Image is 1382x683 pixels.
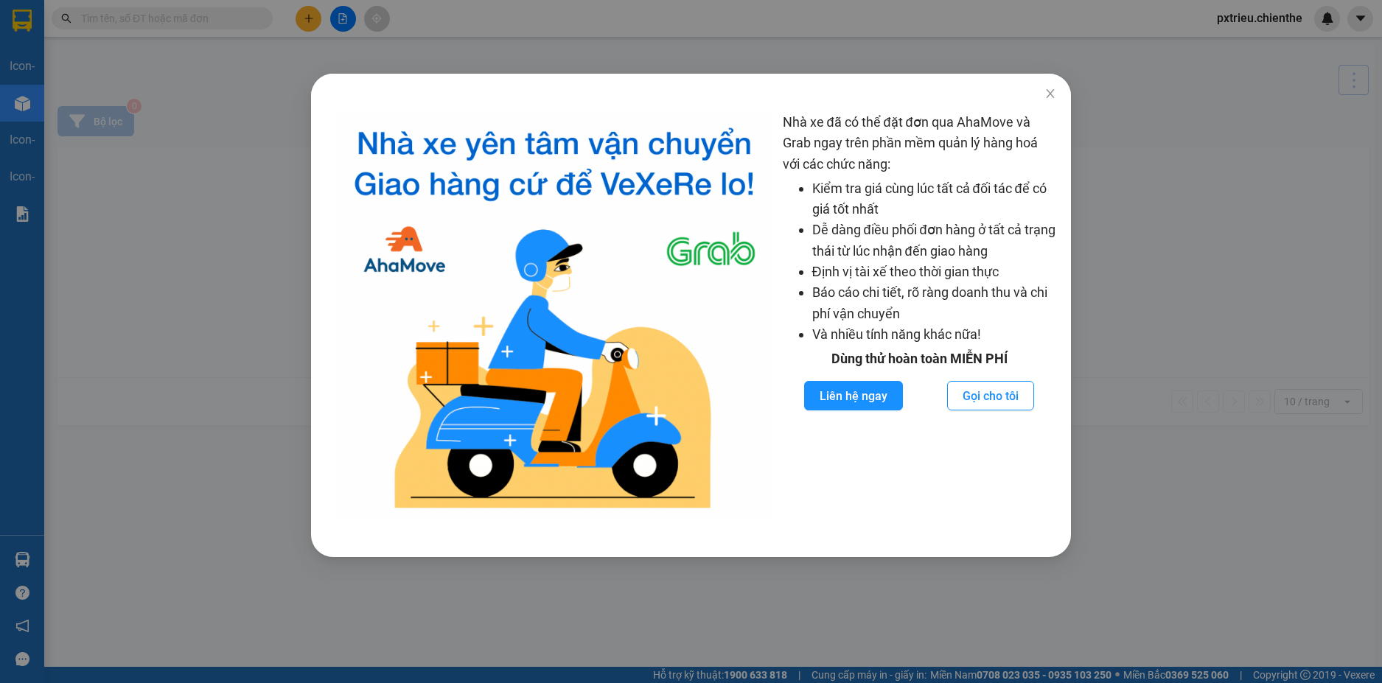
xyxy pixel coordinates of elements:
[963,387,1019,405] span: Gọi cho tôi
[804,381,903,410] button: Liên hệ ngay
[812,220,1056,262] li: Dễ dàng điều phối đơn hàng ở tất cả trạng thái từ lúc nhận đến giao hàng
[947,381,1034,410] button: Gọi cho tôi
[1030,74,1071,115] button: Close
[812,324,1056,345] li: Và nhiều tính năng khác nữa!
[782,348,1056,369] div: Dùng thử hoàn toàn MIỄN PHÍ
[812,178,1056,220] li: Kiểm tra giá cùng lúc tất cả đối tác để có giá tốt nhất
[338,112,771,520] img: logo
[1044,88,1056,99] span: close
[812,262,1056,282] li: Định vị tài xế theo thời gian thực
[782,112,1056,520] div: Nhà xe đã có thể đặt đơn qua AhaMove và Grab ngay trên phần mềm quản lý hàng hoá với các chức năng:
[820,387,887,405] span: Liên hệ ngay
[812,282,1056,324] li: Báo cáo chi tiết, rõ ràng doanh thu và chi phí vận chuyển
